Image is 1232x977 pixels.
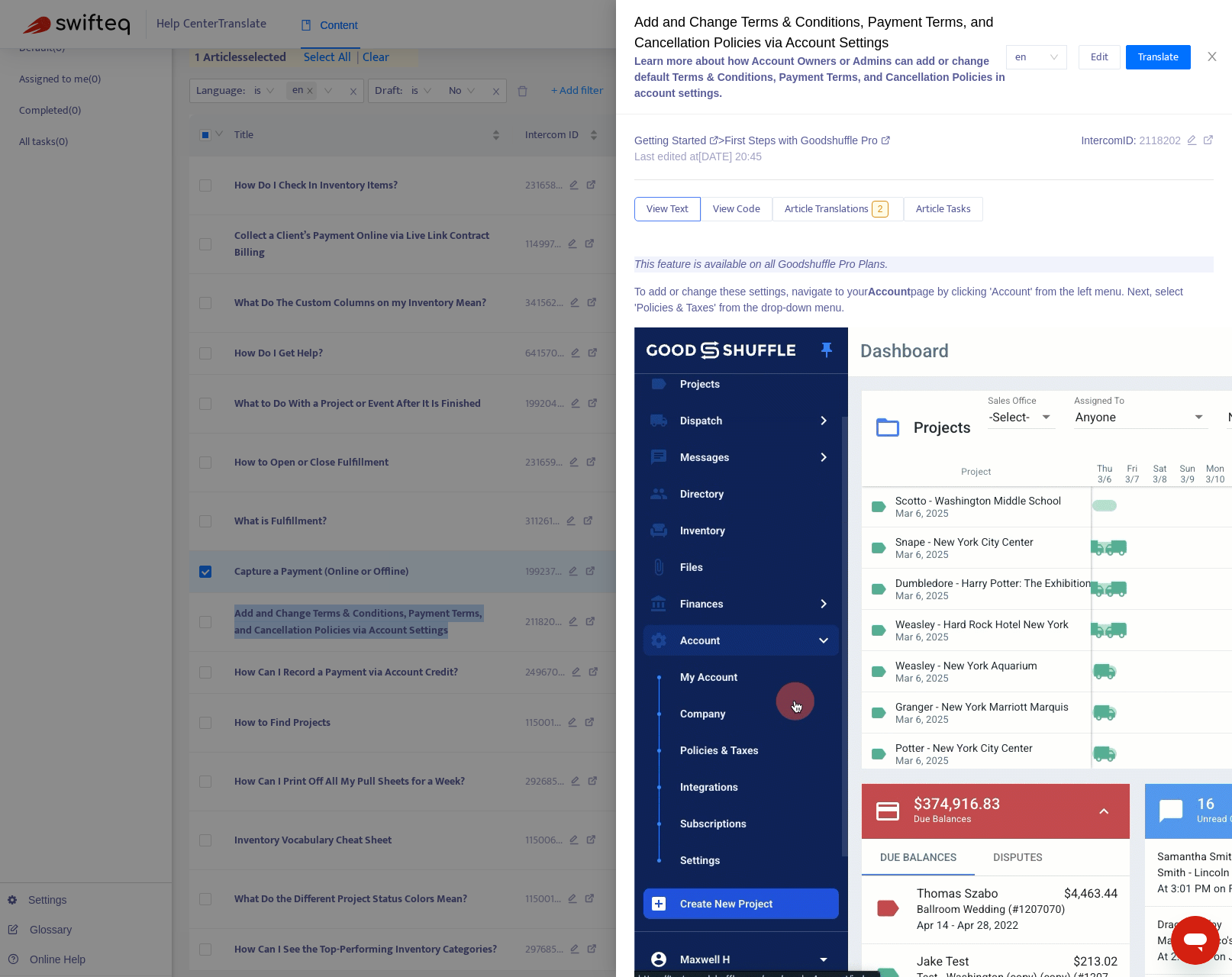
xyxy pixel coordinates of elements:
span: 2 [872,201,889,218]
span: 2118202 [1139,134,1181,147]
button: Close [1201,50,1223,64]
span: close [1206,50,1218,63]
span: Edit [1091,49,1108,66]
span: Getting Started > [634,134,724,147]
span: Translate [1138,49,1179,66]
button: View Text [634,197,701,221]
p: To add or change these settings, navigate to your page by clicking 'Account' from the left menu. ... [634,284,1214,316]
button: Translate [1126,45,1191,69]
span: First Steps with Goodshuffle Pro [724,134,889,147]
span: Article Translations [785,201,869,218]
span: Article Tasks [916,201,971,218]
span: View Code [713,201,760,218]
span: View Text [647,201,689,218]
b: Account [868,285,911,298]
button: Article Translations2 [772,197,904,221]
i: This feature is available on all Goodshuffle Pro Plans. [634,258,888,270]
div: Learn more about how Account Owners or Admins can add or change default Terms & Conditions, Payme... [634,53,1006,102]
button: View Code [701,197,772,221]
iframe: Button to launch messaging window [1171,916,1220,965]
div: Add and Change Terms & Conditions, Payment Terms, and Cancellation Policies via Account Settings [634,12,1006,53]
button: Article Tasks [904,197,983,221]
div: Intercom ID: [1081,133,1214,165]
div: Last edited at [DATE] 20:45 [634,149,890,165]
button: Edit [1079,45,1121,69]
span: en [1015,46,1058,69]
